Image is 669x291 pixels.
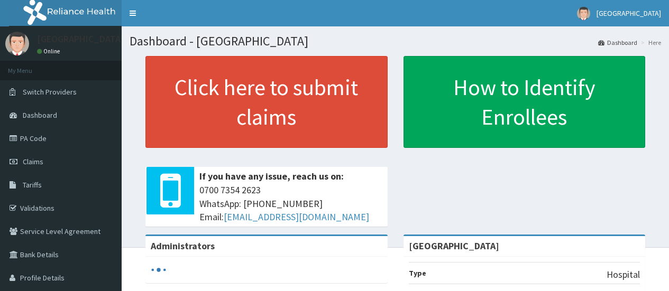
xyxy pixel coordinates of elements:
[577,7,590,20] img: User Image
[5,32,29,55] img: User Image
[145,56,388,148] a: Click here to submit claims
[37,34,124,44] p: [GEOGRAPHIC_DATA]
[409,268,426,278] b: Type
[598,38,637,47] a: Dashboard
[404,56,646,148] a: How to Identify Enrollees
[638,38,661,47] li: Here
[23,87,77,97] span: Switch Providers
[199,170,344,182] b: If you have any issue, reach us on:
[37,48,62,55] a: Online
[597,8,661,18] span: [GEOGRAPHIC_DATA]
[130,34,661,48] h1: Dashboard - [GEOGRAPHIC_DATA]
[199,183,382,224] span: 0700 7354 2623 WhatsApp: [PHONE_NUMBER] Email:
[607,268,640,281] p: Hospital
[151,262,167,278] svg: audio-loading
[409,240,499,252] strong: [GEOGRAPHIC_DATA]
[23,180,42,190] span: Tariffs
[23,157,43,166] span: Claims
[23,110,57,120] span: Dashboard
[151,240,215,252] b: Administrators
[224,211,369,223] a: [EMAIL_ADDRESS][DOMAIN_NAME]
